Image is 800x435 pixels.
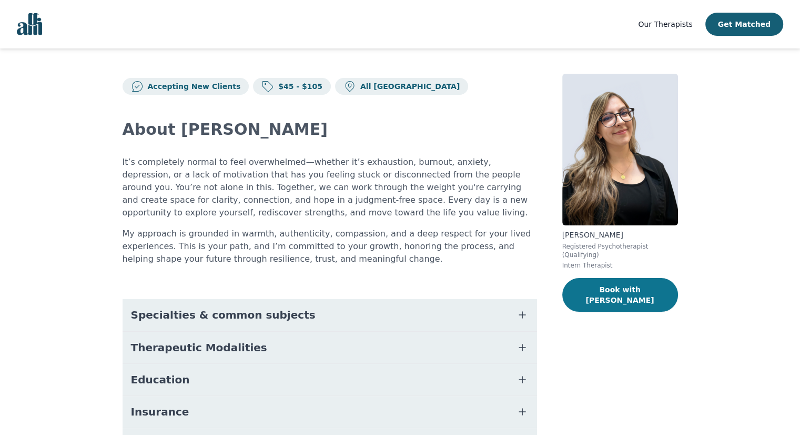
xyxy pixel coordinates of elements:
button: Specialties & common subjects [123,299,537,331]
p: My approach is grounded in warmth, authenticity, compassion, and a deep respect for your lived ex... [123,228,537,265]
button: Get Matched [705,13,783,36]
span: Insurance [131,404,189,419]
a: Our Therapists [638,18,692,31]
p: Registered Psychotherapist (Qualifying) [562,242,678,259]
button: Education [123,364,537,396]
h2: About [PERSON_NAME] [123,120,537,139]
p: [PERSON_NAME] [562,230,678,240]
p: $45 - $105 [274,81,322,92]
p: Accepting New Clients [144,81,241,92]
img: Joanna_Komisar [562,74,678,225]
span: Specialties & common subjects [131,308,316,322]
button: Book with [PERSON_NAME] [562,278,678,312]
button: Insurance [123,396,537,428]
span: Our Therapists [638,20,692,28]
span: Education [131,372,190,387]
img: alli logo [17,13,42,35]
p: It’s completely normal to feel overwhelmed—whether it’s exhaustion, burnout, anxiety, depression,... [123,156,537,219]
p: Intern Therapist [562,261,678,270]
span: Therapeutic Modalities [131,340,267,355]
p: All [GEOGRAPHIC_DATA] [356,81,460,92]
button: Therapeutic Modalities [123,332,537,363]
